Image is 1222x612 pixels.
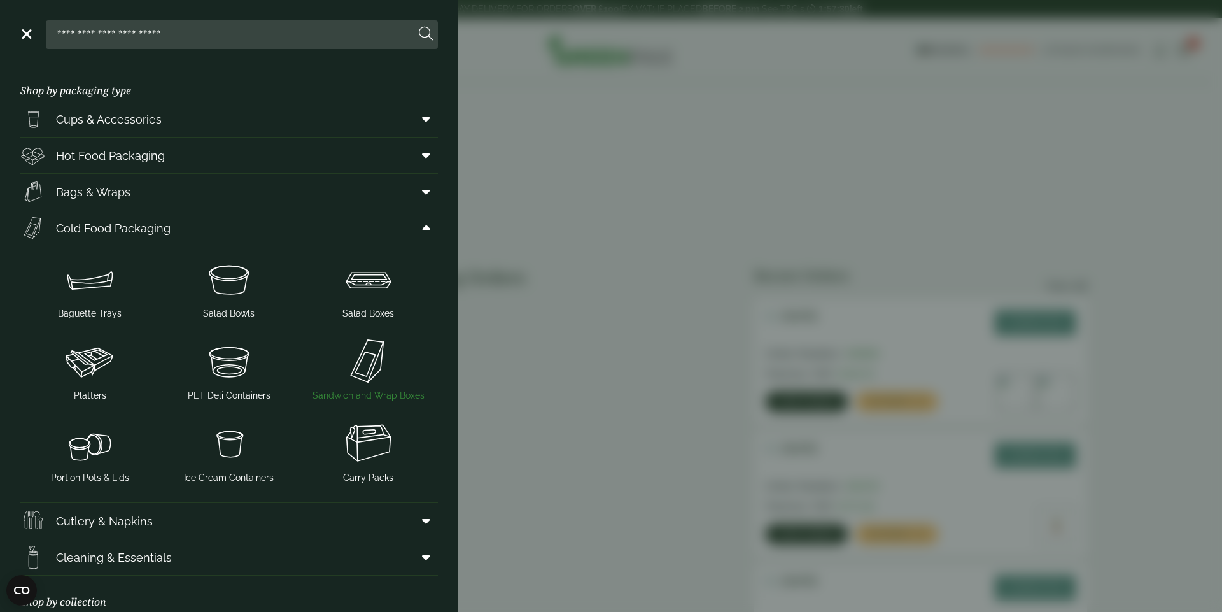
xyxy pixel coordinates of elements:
span: Baguette Trays [58,307,122,320]
a: Portion Pots & Lids [25,415,155,487]
button: Open CMP widget [6,575,37,606]
a: PET Deli Containers [165,333,294,405]
a: Salad Bowls [165,251,294,323]
a: Baguette Trays [25,251,155,323]
img: SoupNoodle_container.svg [165,418,294,469]
img: Cutlery.svg [20,508,46,534]
span: Cold Food Packaging [56,220,171,237]
img: PintNhalf_cup.svg [20,106,46,132]
a: Cleaning & Essentials [20,539,438,575]
a: Ice Cream Containers [165,415,294,487]
span: PET Deli Containers [188,389,270,402]
img: Baguette_tray.svg [25,253,155,304]
a: Sandwich and Wrap Boxes [304,333,433,405]
a: Hot Food Packaging [20,138,438,173]
img: SoupNsalad_bowls.svg [165,253,294,304]
a: Cold Food Packaging [20,210,438,246]
span: Cups & Accessories [56,111,162,128]
img: Picnic_box.svg [304,418,433,469]
span: Carry Packs [343,471,393,485]
img: Platter.svg [25,336,155,387]
img: Sandwich_box.svg [304,336,433,387]
a: Platters [25,333,155,405]
img: Paper_carriers.svg [20,179,46,204]
a: Cups & Accessories [20,101,438,137]
span: Hot Food Packaging [56,147,165,164]
span: Platters [74,389,106,402]
span: Ice Cream Containers [184,471,274,485]
a: Bags & Wraps [20,174,438,210]
span: Cutlery & Napkins [56,513,153,530]
img: open-wipe.svg [20,544,46,570]
span: Salad Bowls [203,307,255,320]
span: Portion Pots & Lids [51,471,129,485]
img: PetDeli_container.svg [165,336,294,387]
img: Sandwich_box.svg [20,215,46,241]
span: Bags & Wraps [56,183,130,201]
a: Salad Boxes [304,251,433,323]
img: Salad_box.svg [304,253,433,304]
h3: Shop by packaging type [20,64,438,101]
a: Carry Packs [304,415,433,487]
span: Sandwich and Wrap Boxes [313,389,425,402]
span: Salad Boxes [342,307,394,320]
img: PortionPots.svg [25,418,155,469]
img: Deli_box.svg [20,143,46,168]
a: Cutlery & Napkins [20,503,438,539]
span: Cleaning & Essentials [56,549,172,566]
